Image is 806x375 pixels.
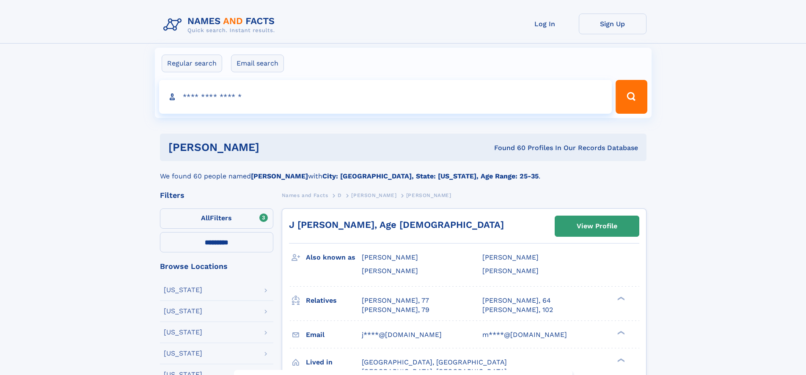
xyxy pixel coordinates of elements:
[162,55,222,72] label: Regular search
[160,263,273,270] div: Browse Locations
[362,358,507,366] span: [GEOGRAPHIC_DATA], [GEOGRAPHIC_DATA]
[159,80,612,114] input: search input
[164,308,202,315] div: [US_STATE]
[338,192,342,198] span: D
[362,305,429,315] a: [PERSON_NAME], 79
[306,250,362,265] h3: Also known as
[164,350,202,357] div: [US_STATE]
[289,219,504,230] a: J [PERSON_NAME], Age [DEMOGRAPHIC_DATA]
[362,296,429,305] a: [PERSON_NAME], 77
[351,192,396,198] span: [PERSON_NAME]
[615,357,625,363] div: ❯
[511,14,579,34] a: Log In
[160,14,282,36] img: Logo Names and Facts
[482,253,539,261] span: [PERSON_NAME]
[160,161,646,181] div: We found 60 people named with .
[306,355,362,370] h3: Lived in
[362,253,418,261] span: [PERSON_NAME]
[160,208,273,229] label: Filters
[482,296,551,305] a: [PERSON_NAME], 64
[555,216,639,236] a: View Profile
[615,330,625,335] div: ❯
[362,267,418,275] span: [PERSON_NAME]
[406,192,451,198] span: [PERSON_NAME]
[306,293,362,308] h3: Relatives
[160,192,273,199] div: Filters
[351,190,396,200] a: [PERSON_NAME]
[616,80,647,114] button: Search Button
[282,190,328,200] a: Names and Facts
[579,14,646,34] a: Sign Up
[377,143,638,153] div: Found 60 Profiles In Our Records Database
[615,296,625,301] div: ❯
[338,190,342,200] a: D
[231,55,284,72] label: Email search
[482,305,553,315] a: [PERSON_NAME], 102
[306,328,362,342] h3: Email
[482,267,539,275] span: [PERSON_NAME]
[168,142,377,153] h1: [PERSON_NAME]
[201,214,210,222] span: All
[164,329,202,336] div: [US_STATE]
[322,172,539,180] b: City: [GEOGRAPHIC_DATA], State: [US_STATE], Age Range: 25-35
[251,172,308,180] b: [PERSON_NAME]
[577,216,617,236] div: View Profile
[164,287,202,293] div: [US_STATE]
